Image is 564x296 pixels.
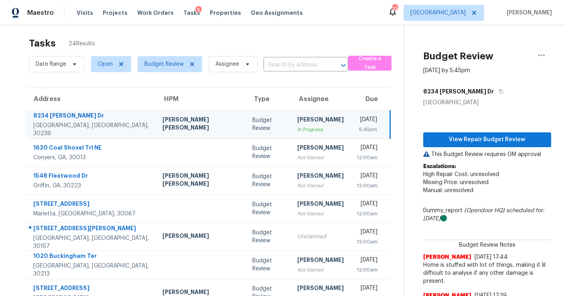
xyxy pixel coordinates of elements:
div: [DATE] [357,172,377,182]
div: Budget Review [252,257,284,273]
div: Griffin, GA, 30223 [33,182,150,190]
span: [PERSON_NAME] [423,253,471,261]
th: Address [26,88,156,110]
span: View Repair Budget Review [430,135,545,145]
div: [DATE] by 5:45pm [423,67,470,75]
th: Due [350,88,390,110]
div: [GEOGRAPHIC_DATA], [GEOGRAPHIC_DATA], 30213 [33,262,150,278]
div: Not Started [297,154,344,162]
div: 12:00am [357,154,377,162]
div: Conyers, GA, 30013 [33,154,150,162]
div: Budget Review [252,144,284,160]
div: 1620 Coal Shovel Trl NE [33,144,150,154]
span: Projects [103,9,128,17]
div: 12:00am [357,182,377,190]
div: Budget Review [252,172,284,189]
div: 5:45pm [357,126,377,134]
span: Work Orders [137,9,174,17]
button: Copy Address [494,84,505,99]
b: Escalations: [423,164,456,169]
span: Budget Review Notes [454,241,520,249]
div: [GEOGRAPHIC_DATA] [423,99,551,107]
div: 8234 [PERSON_NAME] Dr [33,112,150,122]
span: Missing Price: unresolved [423,180,489,185]
span: Assignee [215,60,239,68]
div: [PERSON_NAME] [297,256,344,266]
span: Open [98,60,113,68]
span: Budget Review [144,60,184,68]
div: [STREET_ADDRESS][PERSON_NAME] [33,224,150,234]
p: This Budget Review requires GM approval [423,150,551,158]
h5: 8234 [PERSON_NAME] Dr [423,87,494,95]
div: Budget Review [252,229,284,245]
div: Unclaimed [297,233,344,241]
div: Not Started [297,182,344,190]
div: [PERSON_NAME] [297,144,344,154]
div: Not Started [297,266,344,274]
div: [STREET_ADDRESS] [33,284,150,294]
div: [PERSON_NAME] [297,284,344,294]
span: [PERSON_NAME] [503,9,552,17]
button: View Repair Budget Review [423,132,551,147]
span: Maestro [27,9,54,17]
div: 12:00am [357,266,377,274]
div: 12:00am [357,210,377,218]
i: scheduled for: [DATE] [423,208,544,221]
div: [DATE] [357,116,377,126]
div: [PERSON_NAME] [PERSON_NAME] [162,172,239,190]
div: [DATE] [357,284,377,294]
span: [DATE] 17:44 [475,254,508,260]
h2: Tasks [29,39,56,47]
span: 24 Results [69,40,95,48]
div: 1548 Fleetwood Dr [33,172,150,182]
div: [DATE] [357,144,377,154]
div: [DATE] [357,228,377,238]
div: [DATE] [357,256,377,266]
div: 12:00am [357,238,377,246]
div: Dummy_report [423,207,551,223]
button: Open [338,60,349,71]
div: 1020 Buckingham Ter [33,252,150,262]
div: Budget Review [252,201,284,217]
div: 9 [195,6,202,14]
div: [PERSON_NAME] [297,172,344,182]
div: [PERSON_NAME] [297,116,344,126]
div: [PERSON_NAME] [162,232,239,242]
span: Geo Assignments [251,9,303,17]
th: HPM [156,88,246,110]
div: [STREET_ADDRESS] [33,200,150,210]
input: Search by address [264,59,326,71]
div: [DATE] [357,200,377,210]
div: Marietta, [GEOGRAPHIC_DATA], 30067 [33,210,150,218]
span: Tasks [183,10,200,16]
div: [PERSON_NAME] [PERSON_NAME] [162,116,239,134]
div: In Progress [297,126,344,134]
div: Budget Review [252,116,284,132]
th: Type [246,88,291,110]
span: Date Range [36,60,66,68]
span: Create a Task [352,54,387,73]
div: 100 [392,5,398,13]
div: [GEOGRAPHIC_DATA], [GEOGRAPHIC_DATA], 30157 [33,234,150,250]
th: Assignee [291,88,350,110]
span: [GEOGRAPHIC_DATA] [410,9,466,17]
button: Create a Task [348,56,392,71]
h2: Budget Review [423,52,493,60]
span: Visits [77,9,93,17]
div: [PERSON_NAME] [297,200,344,210]
span: High Repair Cost: unresolved [423,172,499,177]
span: Manual: unresolved [423,188,473,193]
div: [GEOGRAPHIC_DATA], [GEOGRAPHIC_DATA], 30236 [33,122,150,138]
div: Not Started [297,210,344,218]
span: Home is stuffed with lot of things, making it lil difficult to analyse if any other damage is pre... [423,261,551,285]
span: Properties [210,9,241,17]
i: (Opendoor HQ) [464,208,505,213]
